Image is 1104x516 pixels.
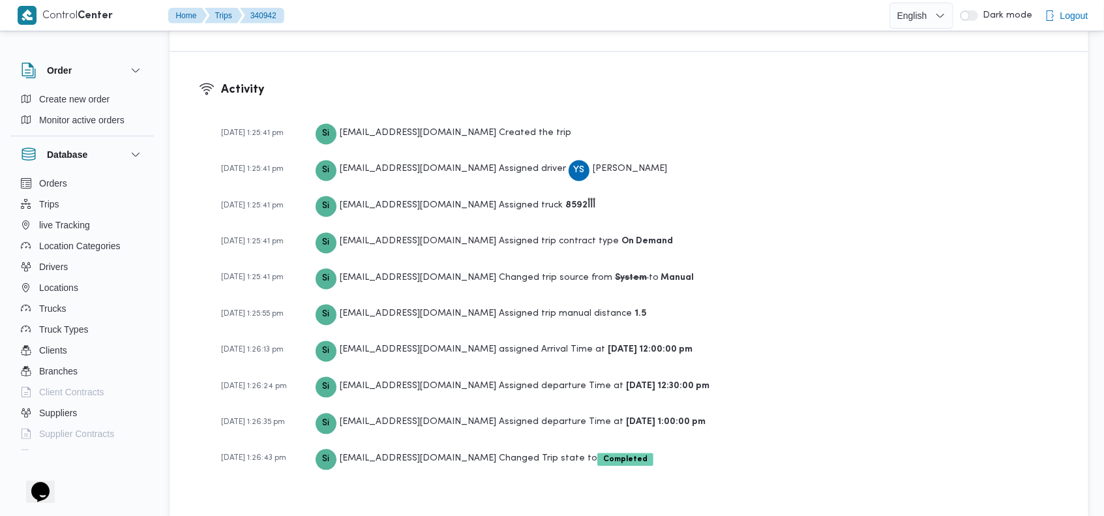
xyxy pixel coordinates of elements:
div: Assigned departure Time at [316,374,709,397]
div: Supplypartner@illa.com.eg [316,123,336,144]
span: [DATE] 1:25:41 pm [221,165,284,173]
span: Si [323,196,330,217]
button: Orders [16,173,149,194]
button: Clients [16,340,149,361]
span: Monitor active orders [39,112,125,128]
div: Supplypartner@illa.com.eg [316,196,336,217]
span: [EMAIL_ADDRESS][DOMAIN_NAME] [340,309,496,318]
span: [EMAIL_ADDRESS][DOMAIN_NAME] [340,417,496,426]
span: Si [323,341,330,361]
span: [EMAIL_ADDRESS][DOMAIN_NAME] [340,273,496,282]
span: Clients [39,342,67,358]
span: [DATE] 1:26:24 pm [221,382,287,390]
span: Locations [39,280,78,296]
span: [DATE] 1:25:41 pm [221,237,284,245]
button: Branches [16,361,149,382]
span: [EMAIL_ADDRESS][DOMAIN_NAME] [340,382,496,390]
span: Location Categories [39,238,121,254]
b: 8592أأأ [565,201,595,209]
b: Completed [603,455,648,463]
button: Trucks [16,298,149,319]
span: Completed [597,453,653,466]
span: [DATE] 1:26:13 pm [221,346,284,354]
button: Location Categories [16,235,149,256]
div: Yasr Sameir Azaiaz Yousf [569,160,589,181]
iframe: chat widget [13,464,55,503]
span: Create new order [39,91,110,107]
button: Logout [1039,3,1094,29]
div: Assigned trip contract type [316,230,673,252]
span: [DATE] 1:25:55 pm [221,310,284,318]
div: assigned Arrival Time at [316,338,693,361]
button: Trips [205,8,243,23]
div: Supplypartner@illa.com.eg [316,304,336,325]
b: Center [78,11,113,21]
b: Manual [659,273,694,282]
span: Dark mode [978,10,1033,21]
div: Supplypartner@illa.com.eg [316,232,336,253]
div: Assigned driver [316,157,667,180]
button: Suppliers [16,402,149,423]
button: 340942 [240,8,284,23]
span: Devices [39,447,72,463]
span: Logout [1060,8,1088,23]
span: Drivers [39,259,68,275]
button: Create new order [16,89,149,110]
button: Drivers [16,256,149,277]
span: [DATE] 1:25:41 pm [221,273,284,281]
span: [EMAIL_ADDRESS][DOMAIN_NAME] [340,164,496,173]
div: Database [10,173,154,455]
button: live Tracking [16,215,149,235]
span: [EMAIL_ADDRESS][DOMAIN_NAME] [340,237,496,245]
button: Monitor active orders [16,110,149,130]
span: Si [323,123,330,144]
span: [EMAIL_ADDRESS][DOMAIN_NAME] [340,345,496,354]
span: Si [323,376,330,397]
span: Trucks [39,301,66,316]
span: Si [323,160,330,181]
div: Supplypartner@illa.com.eg [316,449,336,470]
b: [DATE] 1:00:00 pm [626,417,706,426]
button: Database [21,147,143,162]
button: Devices [16,444,149,465]
div: Supplypartner@illa.com.eg [316,341,336,361]
span: Si [323,449,330,470]
div: Supplypartner@illa.com.eg [316,268,336,289]
button: Trips [16,194,149,215]
div: Supplypartner@illa.com.eg [316,376,336,397]
span: Si [323,268,330,289]
h3: Activity [221,81,1059,99]
div: Supplypartner@illa.com.eg [316,160,336,181]
div: Assigned trip manual distance [316,302,646,325]
button: Truck Types [16,319,149,340]
div: Assigned departure Time at [316,410,706,433]
span: [EMAIL_ADDRESS][DOMAIN_NAME] [340,129,496,137]
div: Changed Trip state to [316,447,653,470]
h3: Database [47,147,87,162]
button: Home [168,8,207,23]
b: 1.5 [634,309,646,318]
div: Supplypartner@illa.com.eg [316,413,336,434]
div: Created the trip [316,121,571,144]
button: Supplier Contracts [16,423,149,444]
span: YS [574,160,585,181]
span: Trips [39,196,59,212]
div: Assigned truck [316,194,595,217]
span: [DATE] 1:26:35 pm [221,418,285,426]
span: live Tracking [39,217,90,233]
span: [DATE] 1:26:43 pm [221,454,286,462]
span: Supplier Contracts [39,426,114,442]
button: Locations [16,277,149,298]
span: Suppliers [39,405,77,421]
div: Changed trip source from to [316,266,694,289]
span: [PERSON_NAME] [593,164,667,173]
div: Order [10,89,154,136]
b: On Demand [621,237,673,245]
span: Si [323,304,330,325]
span: [EMAIL_ADDRESS][DOMAIN_NAME] [340,454,496,463]
b: [DATE] 12:00:00 pm [608,345,693,354]
img: X8yXhbKr1z7QwAAAABJRU5ErkJggg== [18,6,37,25]
b: [DATE] 12:30:00 pm [626,382,709,390]
span: Orders [39,175,67,191]
span: Client Contracts [39,384,104,400]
